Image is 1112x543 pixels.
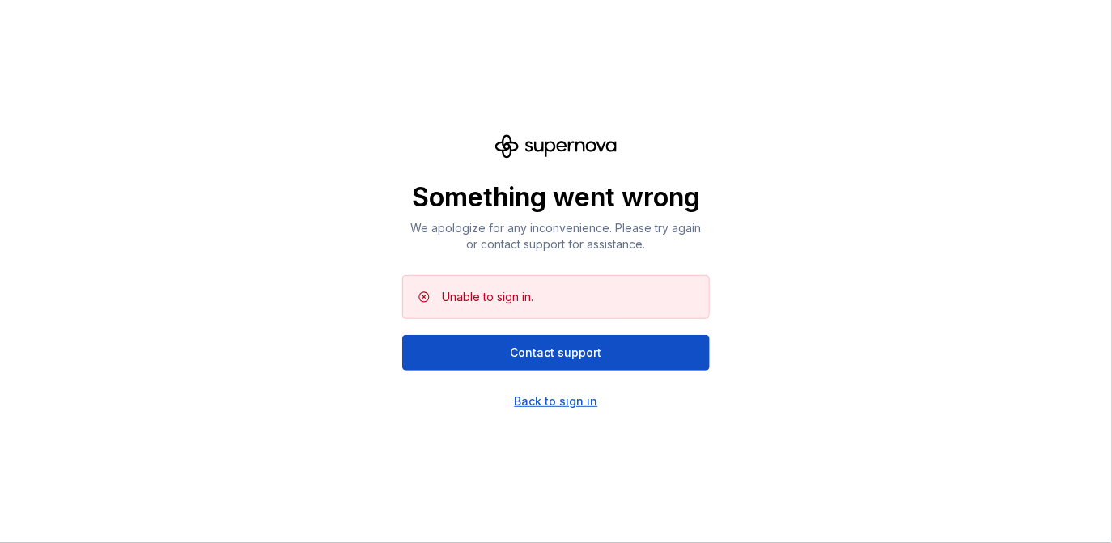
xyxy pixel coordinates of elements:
div: Unable to sign in. [442,289,533,305]
p: We apologize for any inconvenience. Please try again or contact support for assistance. [402,220,710,252]
button: Contact support [402,335,710,371]
p: Something went wrong [402,181,710,214]
a: Back to sign in [515,393,598,409]
span: Contact support [511,345,602,361]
